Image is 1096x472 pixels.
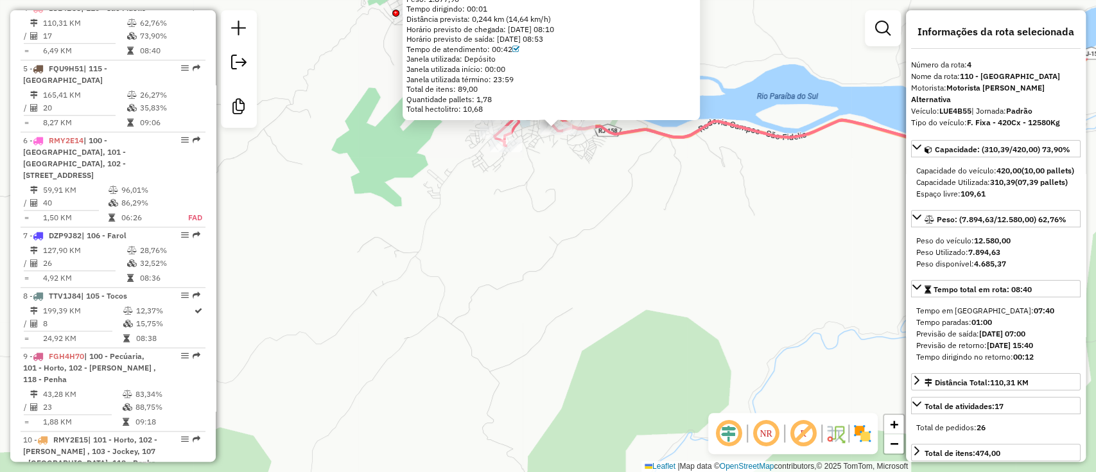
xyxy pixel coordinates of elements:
[30,390,38,398] i: Distância Total
[935,144,1070,154] span: Capacidade: (310,39/420,00) 73,90%
[925,401,1004,411] span: Total de atividades:
[42,304,123,317] td: 199,39 KM
[23,415,30,428] td: =
[139,257,200,270] td: 32,52%
[181,292,189,299] em: Opções
[911,444,1081,461] a: Total de itens:474,00
[30,186,38,194] i: Distância Total
[916,305,1075,317] div: Tempo em [GEOGRAPHIC_DATA]:
[121,197,174,209] td: 86,29%
[961,189,986,198] strong: 109,61
[971,106,1032,116] span: | Jornada:
[911,160,1081,205] div: Capacidade: (310,39/420,00) 73,90%
[23,257,30,270] td: /
[968,247,1000,257] strong: 7.894,63
[42,30,126,42] td: 17
[916,236,1011,245] span: Peso do veículo:
[23,197,30,209] td: /
[42,272,126,284] td: 4,92 KM
[139,44,200,57] td: 08:40
[139,30,200,42] td: 73,90%
[960,71,1060,81] strong: 110 - [GEOGRAPHIC_DATA]
[916,422,1075,433] div: Total de pedidos:
[49,231,82,240] span: DZP9J82
[911,59,1081,71] div: Número da rota:
[852,423,873,444] img: Exibir/Ocultar setores
[1013,352,1034,362] strong: 00:12
[30,104,38,112] i: Total de Atividades
[23,317,30,330] td: /
[174,211,203,224] td: FAD
[23,351,156,384] span: 9 -
[193,136,200,144] em: Rota exportada
[406,54,696,64] div: Janela utilizada: Depósito
[42,89,126,101] td: 165,41 KM
[406,24,696,35] div: Horário previsto de chegada: [DATE] 08:10
[911,300,1081,368] div: Tempo total em rota: 08:40
[911,117,1081,128] div: Tipo do veículo:
[30,91,38,99] i: Distância Total
[967,118,1060,127] strong: F. Fixa - 420Cx - 12580Kg
[81,291,127,301] span: | 105 - Tocos
[23,435,157,468] span: 10 -
[121,184,174,197] td: 96,01%
[30,320,38,328] i: Total de Atividades
[30,403,38,411] i: Total de Atividades
[23,135,126,180] span: | 100 - [GEOGRAPHIC_DATA], 101 - [GEOGRAPHIC_DATA], 102 - [STREET_ADDRESS]
[127,274,134,282] i: Tempo total em rota
[1006,106,1032,116] strong: Padrão
[109,214,115,222] i: Tempo total em rota
[23,64,107,85] span: | 115 - [GEOGRAPHIC_DATA]
[713,418,744,449] span: Ocultar deslocamento
[42,184,108,197] td: 59,91 KM
[135,388,200,401] td: 83,34%
[645,462,675,471] a: Leaflet
[193,64,200,72] em: Rota exportada
[925,377,1029,389] div: Distância Total:
[49,351,84,361] span: FGH4H70
[23,3,146,13] span: 4 -
[911,105,1081,117] div: Veículo:
[30,307,38,315] i: Distância Total
[751,418,781,449] span: Ocultar NR
[911,417,1081,439] div: Total de atividades:17
[911,140,1081,157] a: Capacidade: (310,39/420,00) 73,90%
[825,423,846,444] img: Fluxo de ruas
[135,317,193,330] td: 15,75%
[135,415,200,428] td: 09:18
[30,32,38,40] i: Total de Atividades
[139,116,200,129] td: 09:06
[30,199,38,207] i: Total de Atividades
[226,94,252,123] a: Criar modelo
[512,44,519,54] a: Com service time
[911,82,1081,105] div: Motorista:
[127,259,137,267] i: % de utilização da cubagem
[181,136,189,144] em: Opções
[23,435,157,468] span: | 101 - Horto, 102 - [PERSON_NAME] , 103 - Jockey, 107 - [GEOGRAPHIC_DATA], 118 - Penha
[990,177,1015,187] strong: 310,39
[127,247,137,254] i: % de utilização do peso
[406,84,696,94] div: Total de itens: 89,00
[916,317,1075,328] div: Tempo paradas:
[139,272,200,284] td: 08:36
[939,106,971,116] strong: LUE4B55
[109,199,118,207] i: % de utilização da cubagem
[139,89,200,101] td: 26,27%
[30,19,38,27] i: Distância Total
[406,64,696,74] div: Janela utilizada início: 00:00
[406,44,696,55] div: Tempo de atendimento: 00:42
[181,231,189,239] em: Opções
[911,71,1081,82] div: Nome da rota:
[193,352,200,360] em: Rota exportada
[406,94,696,105] div: Quantidade pallets: 1,78
[23,116,30,129] td: =
[23,101,30,114] td: /
[967,60,971,69] strong: 4
[23,211,30,224] td: =
[81,3,146,13] span: | 110 - São Fidélis
[226,49,252,78] a: Exportar sessão
[121,211,174,224] td: 06:26
[23,291,127,301] span: 8 -
[911,280,1081,297] a: Tempo total em rota: 08:40
[884,415,903,434] a: Zoom in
